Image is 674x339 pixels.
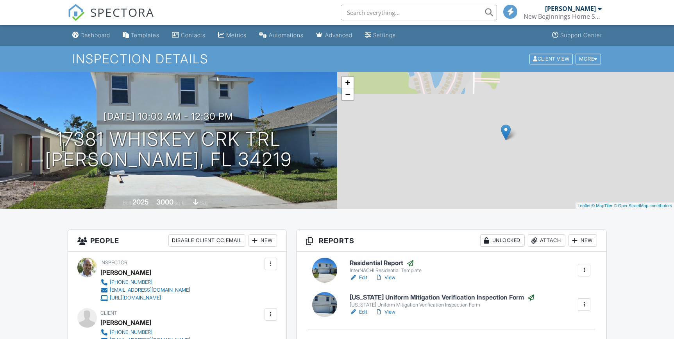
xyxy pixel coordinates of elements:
a: Edit [350,308,367,316]
a: View [375,274,395,282]
div: Templates [131,32,159,38]
div: 2025 [132,198,149,206]
div: [PHONE_NUMBER] [110,279,152,285]
h6: Residential Report [350,259,422,267]
span: sq. ft. [175,200,186,206]
div: Client View [529,54,573,64]
a: Zoom out [342,88,354,100]
a: © OpenStreetMap contributors [614,203,672,208]
a: Zoom in [342,77,354,88]
a: Templates [120,28,163,43]
a: Settings [362,28,399,43]
a: [US_STATE] Uniform Mitigation Verification Inspection Form [US_STATE] Uniform Mitigation Verifica... [350,294,535,309]
span: SPECTORA [90,4,154,20]
div: New [249,234,277,247]
h3: Reports [297,230,606,252]
a: [PHONE_NUMBER] [100,278,190,286]
div: New Beginnings Home Services, LLC [524,13,602,20]
a: Metrics [215,28,250,43]
div: [PERSON_NAME] [100,267,151,278]
a: Contacts [169,28,209,43]
div: [PERSON_NAME] [545,5,596,13]
div: | [576,203,674,209]
div: [URL][DOMAIN_NAME] [110,295,161,301]
a: Edit [350,274,367,282]
div: Support Center [560,32,602,38]
div: Automations [269,32,304,38]
div: [PERSON_NAME] [100,317,151,328]
a: SPECTORA [68,11,154,27]
span: slab [200,200,208,206]
a: Support Center [549,28,605,43]
span: Client [100,310,117,316]
a: Residential Report InterNACHI Residential Template [350,259,422,274]
a: Leaflet [577,203,590,208]
div: InterNACHI Residential Template [350,267,422,274]
h1: Inspection Details [72,52,601,66]
div: 3000 [156,198,173,206]
div: Advanced [325,32,352,38]
a: View [375,308,395,316]
a: [PHONE_NUMBER] [100,328,190,336]
div: More [576,54,601,64]
div: [US_STATE] Uniform Mitigation Verification Inspection Form [350,302,535,308]
img: The Best Home Inspection Software - Spectora [68,4,85,21]
h3: People [68,230,286,252]
div: Metrics [226,32,247,38]
div: Attach [528,234,565,247]
div: New [569,234,597,247]
div: Disable Client CC Email [168,234,245,247]
a: Automations (Basic) [256,28,307,43]
a: [EMAIL_ADDRESS][DOMAIN_NAME] [100,286,190,294]
div: Settings [373,32,396,38]
div: Unlocked [480,234,525,247]
span: Inspector [100,260,127,265]
a: © MapTiler [592,203,613,208]
div: Dashboard [80,32,110,38]
h3: [DATE] 10:00 am - 12:30 pm [104,111,233,122]
a: Client View [529,56,575,61]
div: [EMAIL_ADDRESS][DOMAIN_NAME] [110,287,190,293]
h1: 17381 Whiskey Crk Trl [PERSON_NAME], FL 34219 [45,129,292,170]
span: Built [123,200,131,206]
a: [URL][DOMAIN_NAME] [100,294,190,302]
h6: [US_STATE] Uniform Mitigation Verification Inspection Form [350,294,535,301]
a: Dashboard [69,28,113,43]
a: Advanced [313,28,356,43]
div: Contacts [181,32,206,38]
input: Search everything... [341,5,497,20]
div: [PHONE_NUMBER] [110,329,152,335]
